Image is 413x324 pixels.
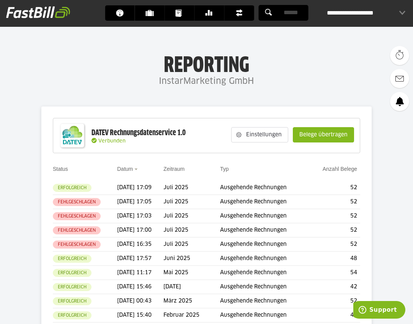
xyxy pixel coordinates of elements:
[98,139,126,144] span: Verbunden
[134,169,139,170] img: sort_desc.gif
[91,128,186,138] div: DATEV Rechnungsdatenservice 1.0
[163,266,220,280] td: Mai 2025
[77,54,336,74] h1: Reporting
[53,269,91,277] sl-badge: Erfolgreich
[310,181,360,195] td: 52
[117,209,163,223] td: [DATE] 17:03
[163,294,220,308] td: März 2025
[163,181,220,195] td: Juli 2025
[220,308,310,322] td: Ausgehende Rechnungen
[117,181,163,195] td: [DATE] 17:09
[135,5,164,21] a: Kunden
[163,166,184,172] a: Zeitraum
[53,311,91,319] sl-badge: Erfolgreich
[224,5,254,21] a: Finanzen
[220,252,310,266] td: Ausgehende Rechnungen
[53,241,101,249] sl-badge: Fehlgeschlagen
[220,166,229,172] a: Typ
[117,294,163,308] td: [DATE] 00:43
[116,5,128,21] span: Dashboard
[163,237,220,252] td: Juli 2025
[175,5,188,21] span: Dokumente
[220,223,310,237] td: Ausgehende Rechnungen
[163,252,220,266] td: Juni 2025
[220,195,310,209] td: Ausgehende Rechnungen
[220,266,310,280] td: Ausgehende Rechnungen
[117,252,163,266] td: [DATE] 17:57
[105,5,134,21] a: Dashboard
[57,120,88,151] img: DATEV-Datenservice Logo
[117,166,133,172] a: Datum
[53,212,101,220] sl-badge: Fehlgeschlagen
[117,280,163,294] td: [DATE] 15:46
[235,5,248,21] span: Finanzen
[53,198,101,206] sl-badge: Fehlgeschlagen
[194,5,224,21] a: Banking
[53,297,91,305] sl-badge: Erfolgreich
[53,226,101,234] sl-badge: Fehlgeschlagen
[293,127,354,142] sl-button: Belege übertragen
[53,166,68,172] a: Status
[117,223,163,237] td: [DATE] 17:00
[53,184,91,192] sl-badge: Erfolgreich
[310,294,360,308] td: 52
[163,280,220,294] td: [DATE]
[117,308,163,322] td: [DATE] 15:40
[117,195,163,209] td: [DATE] 17:05
[231,127,288,142] sl-button: Einstellungen
[310,195,360,209] td: 52
[53,283,91,291] sl-badge: Erfolgreich
[323,166,357,172] a: Anzahl Belege
[310,209,360,223] td: 52
[53,255,91,263] sl-badge: Erfolgreich
[310,223,360,237] td: 52
[310,280,360,294] td: 42
[117,266,163,280] td: [DATE] 11:17
[310,266,360,280] td: 54
[353,301,405,320] iframe: Öffnet ein Widget, in dem Sie weitere Informationen finden
[163,209,220,223] td: Juli 2025
[163,195,220,209] td: Juli 2025
[310,237,360,252] td: 52
[310,308,360,322] td: 48
[117,237,163,252] td: [DATE] 16:35
[220,280,310,294] td: Ausgehende Rechnungen
[6,6,70,18] img: fastbill_logo_white.png
[165,5,194,21] a: Dokumente
[145,5,158,21] span: Kunden
[205,5,218,21] span: Banking
[220,209,310,223] td: Ausgehende Rechnungen
[220,294,310,308] td: Ausgehende Rechnungen
[163,308,220,322] td: Februar 2025
[310,252,360,266] td: 48
[220,181,310,195] td: Ausgehende Rechnungen
[163,223,220,237] td: Juli 2025
[220,237,310,252] td: Ausgehende Rechnungen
